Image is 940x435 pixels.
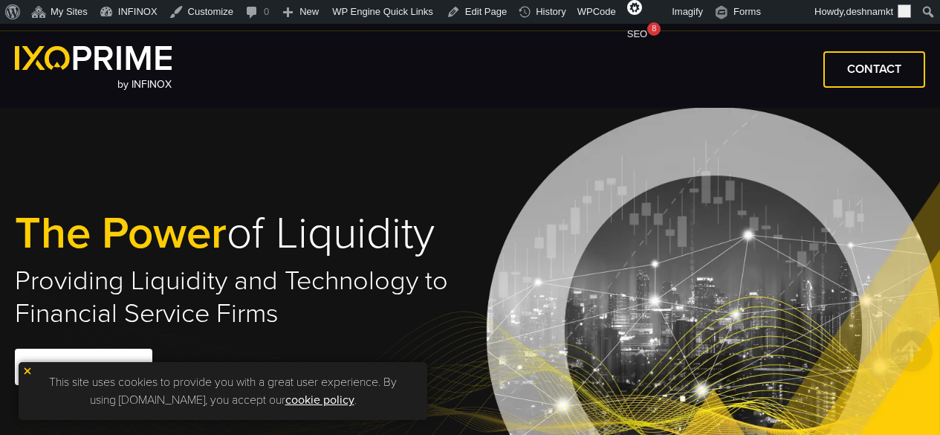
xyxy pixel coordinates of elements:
a: CONTACT [823,51,925,88]
span: deshnamkt [846,6,893,17]
div: 8 [647,22,661,36]
a: cookie policy [285,393,354,407]
img: yellow close icon [22,366,33,376]
h1: of Liquidity [15,210,470,257]
p: This site uses cookies to provide you with a great user experience. By using [DOMAIN_NAME], you a... [26,370,420,413]
a: FIND OUT MORE [15,349,152,385]
h2: Providing Liquidity and Technology to Financial Service Firms [15,265,470,330]
a: by INFINOX [15,46,172,93]
span: SEO [627,28,647,39]
span: The Power [15,207,227,260]
span: by INFINOX [117,78,172,91]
